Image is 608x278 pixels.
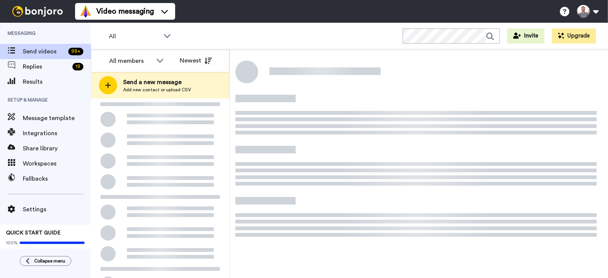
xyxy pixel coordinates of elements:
span: Collapse menu [34,258,65,264]
button: Collapse menu [20,256,71,266]
span: Workspaces [23,159,91,168]
span: Results [23,77,91,86]
img: vm-color.svg [80,5,92,17]
button: Invite [507,28,544,44]
button: Newest [174,53,218,68]
span: Replies [23,62,69,71]
span: Add new contact or upload CSV [123,87,191,93]
span: Fallbacks [23,174,91,183]
span: Video messaging [96,6,154,17]
span: Send a new message [123,78,191,87]
span: All [109,32,160,41]
div: 99 + [68,48,83,55]
img: bj-logo-header-white.svg [9,6,66,17]
div: All members [109,56,152,66]
span: Send videos [23,47,65,56]
span: Integrations [23,129,91,138]
span: Settings [23,205,91,214]
div: 19 [72,63,83,70]
span: 100% [6,240,18,246]
span: Message template [23,114,91,123]
button: Upgrade [552,28,596,44]
span: Share library [23,144,91,153]
span: QUICK START GUIDE [6,230,61,236]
